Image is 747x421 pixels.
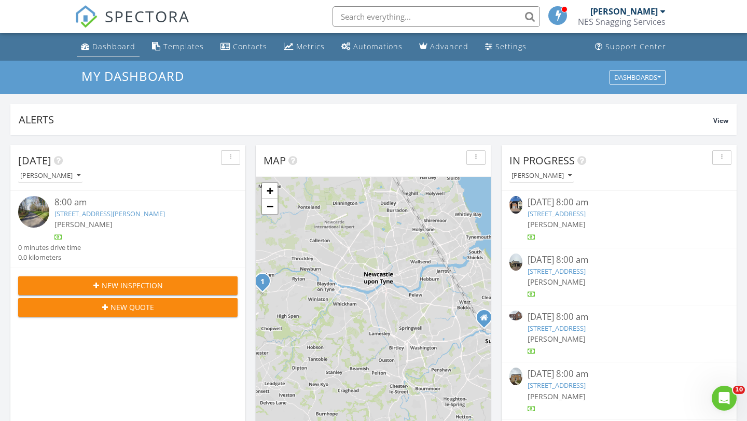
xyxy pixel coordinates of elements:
div: [DATE] 8:00 am [528,311,711,324]
div: [PERSON_NAME] [511,172,572,179]
a: Settings [481,37,531,57]
div: Settings [495,41,527,51]
a: [STREET_ADDRESS] [528,266,586,276]
img: 9286348%2Freports%2F401b4ca7-9101-4da3-b820-9fd04df361b8%2Fcover_photos%2FXTYQ1AUr10oYWmVXww7Q%2F... [509,368,522,385]
a: 8:00 am [STREET_ADDRESS][PERSON_NAME] [PERSON_NAME] 0 minutes drive time 0.0 kilometers [18,196,238,262]
a: [STREET_ADDRESS] [528,324,586,333]
div: [PERSON_NAME] [20,172,80,179]
input: Search everything... [333,6,540,27]
div: [PERSON_NAME] [590,6,658,17]
a: Zoom out [262,199,278,214]
span: Map [264,153,286,167]
img: 9268679%2Freports%2F5774cd77-963a-4caf-a5d3-cc0b835e202f%2Fcover_photos%2FPN5QIeupzXcYJcMWEa9o%2F... [509,196,522,214]
a: Metrics [280,37,329,57]
div: [DATE] 8:00 am [528,254,711,266]
a: [DATE] 8:00 am [STREET_ADDRESS] [PERSON_NAME] [509,254,729,300]
button: Dashboards [610,70,666,85]
span: [PERSON_NAME] [528,334,586,344]
img: 9297828%2Freports%2Fcaae9977-abb4-4afa-a41a-89bc43a7543f%2Fcover_photos%2Fvk9ml13J32onk95lLBZB%2F... [509,311,522,320]
a: Advanced [415,37,473,57]
span: In Progress [509,153,575,167]
img: streetview [18,196,49,227]
a: [STREET_ADDRESS] [528,381,586,390]
div: Sunderland Enterprise Park, North East Business and Innovation Centre Wearfield, Sunderland ENG S... [484,317,490,324]
i: 1 [260,278,265,286]
button: New Inspection [18,276,238,295]
iframe: Intercom live chat [712,386,737,411]
a: Contacts [216,37,271,57]
div: [DATE] 8:00 am [528,368,711,381]
div: Advanced [430,41,468,51]
span: SPECTORA [105,5,190,27]
div: 8:00 am [54,196,219,209]
span: New Quote [110,302,154,313]
div: Dashboards [614,74,661,81]
div: Contacts [233,41,267,51]
div: Automations [353,41,403,51]
a: Dashboard [77,37,140,57]
span: [DATE] [18,153,51,167]
img: 9297830%2Freports%2F26b6ba65-b9bc-4cbb-8784-1773cf7ae8c8%2Fcover_photos%2F8TxpMWCIc1KRLSBSQibS%2F... [509,254,522,271]
div: Templates [163,41,204,51]
span: [PERSON_NAME] [528,277,586,287]
span: My Dashboard [81,67,184,85]
span: [PERSON_NAME] [528,391,586,401]
a: Templates [148,37,208,57]
a: [DATE] 8:00 am [STREET_ADDRESS] [PERSON_NAME] [509,368,729,414]
a: Zoom in [262,183,278,199]
span: View [713,116,728,125]
div: 0.0 kilometers [18,252,81,262]
a: Support Center [591,37,670,57]
a: [DATE] 8:00 am [STREET_ADDRESS] [PERSON_NAME] [509,311,729,357]
a: [STREET_ADDRESS] [528,209,586,218]
div: NES Snagging Services [578,17,666,27]
a: SPECTORA [75,14,190,36]
div: 1 Midway, Cottier Grange, Prudhoe, NE42 5GB [262,281,269,287]
a: [DATE] 8:00 am [STREET_ADDRESS] [PERSON_NAME] [509,196,729,242]
span: 10 [733,386,745,394]
a: Automations (Basic) [337,37,407,57]
img: The Best Home Inspection Software - Spectora [75,5,98,28]
div: Metrics [296,41,325,51]
div: Support Center [605,41,666,51]
span: [PERSON_NAME] [528,219,586,229]
span: [PERSON_NAME] [54,219,113,229]
div: [DATE] 8:00 am [528,196,711,209]
div: Alerts [19,113,713,127]
span: New Inspection [102,280,163,291]
div: Dashboard [92,41,135,51]
button: [PERSON_NAME] [509,169,574,183]
button: New Quote [18,298,238,317]
div: 0 minutes drive time [18,243,81,252]
button: [PERSON_NAME] [18,169,82,183]
a: [STREET_ADDRESS][PERSON_NAME] [54,209,165,218]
